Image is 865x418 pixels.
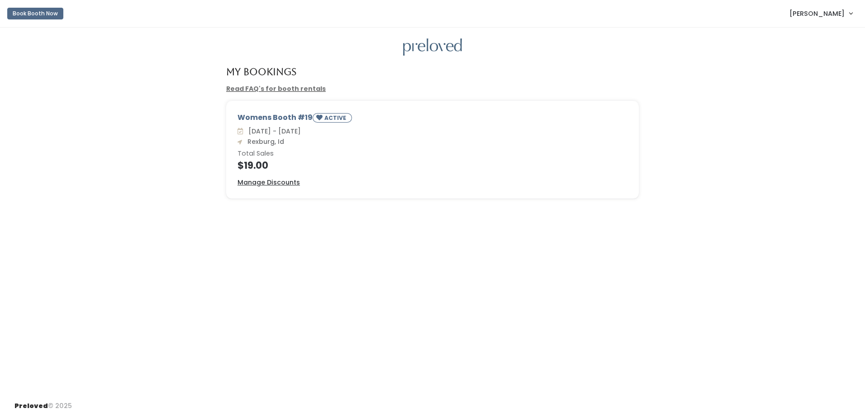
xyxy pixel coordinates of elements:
h6: Total Sales [238,150,627,157]
button: Book Booth Now [7,8,63,19]
small: ACTIVE [324,114,348,122]
a: [PERSON_NAME] [780,4,861,23]
a: Read FAQ's for booth rentals [226,84,326,93]
a: Manage Discounts [238,178,300,187]
span: Rexburg, Id [244,137,284,146]
span: Preloved [14,401,48,410]
span: [PERSON_NAME] [789,9,845,19]
a: Book Booth Now [7,4,63,24]
div: © 2025 [14,394,72,411]
div: Womens Booth #19 [238,112,627,126]
img: preloved logo [403,38,462,56]
span: [DATE] - [DATE] [245,127,301,136]
h4: My Bookings [226,66,296,77]
h4: $19.00 [238,160,627,171]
